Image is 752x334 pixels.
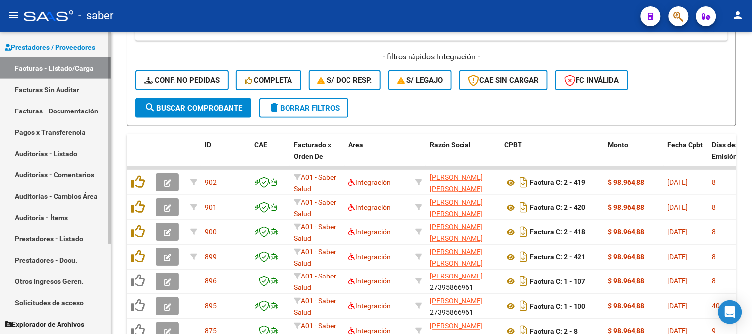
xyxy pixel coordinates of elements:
span: Explorador de Archivos [5,319,84,330]
span: S/ legajo [397,76,443,85]
span: CAE SIN CARGAR [468,76,539,85]
span: S/ Doc Resp. [318,76,372,85]
span: Area [348,141,363,149]
span: Días desde Emisión [712,141,747,160]
i: Descargar documento [517,298,530,314]
span: A01 - Saber Salud [294,273,336,292]
span: 40 [712,302,720,310]
span: 899 [205,253,217,261]
strong: Factura C: 1 - 100 [530,303,585,311]
span: Integración [348,203,391,211]
span: [PERSON_NAME] [430,273,483,280]
i: Descargar documento [517,224,530,240]
span: [DATE] [668,302,688,310]
span: Integración [348,178,391,186]
span: - saber [78,5,113,27]
mat-icon: menu [8,9,20,21]
span: Borrar Filtros [268,104,340,112]
strong: $ 98.964,88 [608,302,645,310]
span: Integración [348,278,391,285]
datatable-header-cell: CAE [250,134,290,178]
strong: Factura C: 2 - 421 [530,253,585,261]
span: Prestadores / Proveedores [5,42,95,53]
span: Completa [245,76,292,85]
datatable-header-cell: Facturado x Orden De [290,134,345,178]
strong: Factura C: 1 - 107 [530,278,585,286]
span: 902 [205,178,217,186]
span: Buscar Comprobante [144,104,242,112]
strong: $ 98.964,88 [608,203,645,211]
mat-icon: delete [268,102,280,113]
span: CAE [254,141,267,149]
span: 8 [712,203,716,211]
span: 900 [205,228,217,236]
span: [DATE] [668,203,688,211]
span: [PERSON_NAME] [430,297,483,305]
mat-icon: person [732,9,744,21]
strong: Factura C: 2 - 418 [530,228,585,236]
strong: Factura C: 2 - 419 [530,179,585,187]
span: A01 - Saber Salud [294,248,336,267]
div: 27369015082 [430,246,496,267]
span: Integración [348,302,391,310]
span: [DATE] [668,178,688,186]
span: [PERSON_NAME] [PERSON_NAME] [430,173,483,193]
mat-icon: search [144,102,156,113]
span: [PERSON_NAME] [PERSON_NAME] [430,198,483,218]
span: 896 [205,278,217,285]
button: FC Inválida [555,70,628,90]
span: Conf. no pedidas [144,76,220,85]
div: 27369015082 [430,172,496,193]
span: CPBT [504,141,522,149]
div: 27395866961 [430,271,496,292]
button: Buscar Comprobante [135,98,251,118]
datatable-header-cell: CPBT [500,134,604,178]
button: Completa [236,70,301,90]
div: 27369015082 [430,197,496,218]
span: A01 - Saber Salud [294,297,336,317]
strong: Factura C: 2 - 420 [530,204,585,212]
i: Descargar documento [517,174,530,190]
span: ID [205,141,211,149]
span: [PERSON_NAME] [PERSON_NAME] [430,248,483,267]
button: Conf. no pedidas [135,70,229,90]
button: CAE SIN CARGAR [459,70,548,90]
button: S/ legajo [388,70,452,90]
span: [DATE] [668,278,688,285]
span: A01 - Saber Salud [294,223,336,242]
span: Integración [348,253,391,261]
i: Descargar documento [517,274,530,289]
div: 27369015082 [430,222,496,242]
div: 27395866961 [430,296,496,317]
datatable-header-cell: Fecha Cpbt [664,134,708,178]
div: Open Intercom Messenger [718,300,742,324]
datatable-header-cell: ID [201,134,250,178]
span: A01 - Saber Salud [294,198,336,218]
span: 895 [205,302,217,310]
span: Monto [608,141,629,149]
strong: $ 98.964,88 [608,228,645,236]
span: Fecha Cpbt [668,141,703,149]
h4: - filtros rápidos Integración - [135,52,728,62]
span: 901 [205,203,217,211]
span: 8 [712,278,716,285]
strong: $ 98.964,88 [608,178,645,186]
span: A01 - Saber Salud [294,173,336,193]
span: [DATE] [668,228,688,236]
i: Descargar documento [517,199,530,215]
button: S/ Doc Resp. [309,70,381,90]
span: [DATE] [668,253,688,261]
span: Razón Social [430,141,471,149]
datatable-header-cell: Razón Social [426,134,500,178]
i: Descargar documento [517,249,530,265]
span: [PERSON_NAME] [430,322,483,330]
button: Borrar Filtros [259,98,348,118]
strong: $ 98.964,88 [608,278,645,285]
span: FC Inválida [564,76,619,85]
datatable-header-cell: Area [345,134,411,178]
strong: $ 98.964,88 [608,253,645,261]
span: 8 [712,253,716,261]
span: Facturado x Orden De [294,141,331,160]
span: 8 [712,178,716,186]
datatable-header-cell: Monto [604,134,664,178]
